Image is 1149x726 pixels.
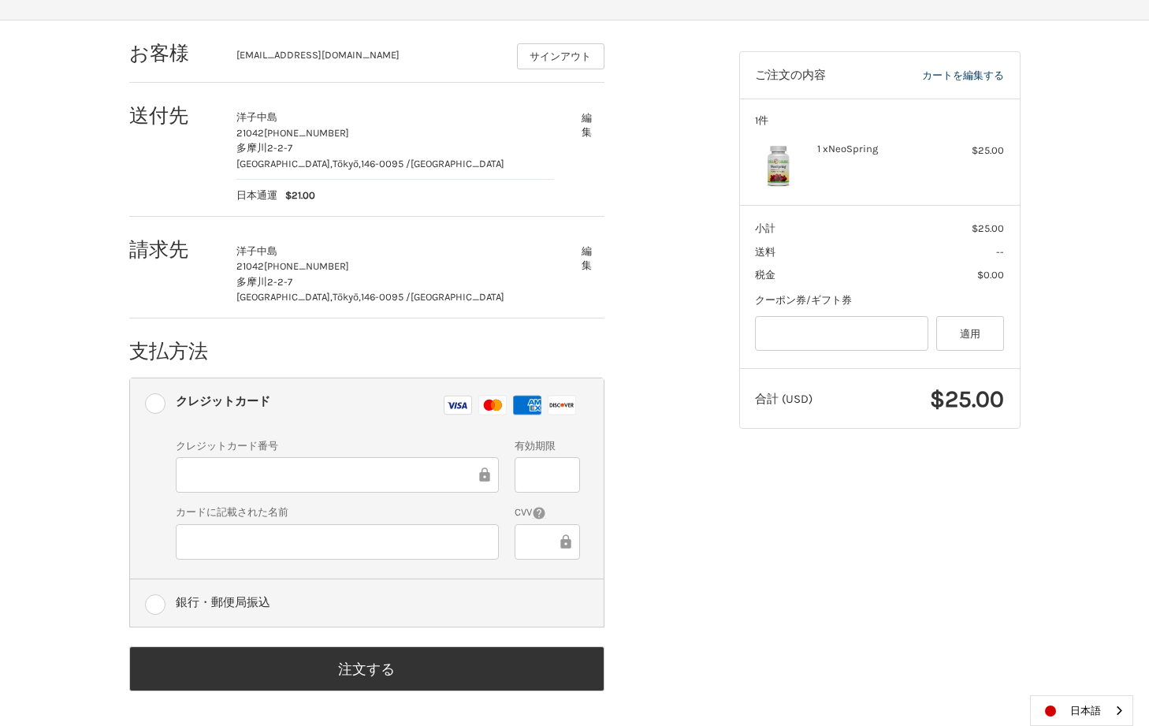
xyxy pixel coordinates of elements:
label: クレジットカード番号 [176,438,499,454]
span: 送料 [755,246,775,258]
button: 適用 [936,316,1005,352]
label: 有効期限 [515,438,580,454]
span: 多摩川2-2-7 [236,276,292,288]
iframe: セキュア・クレジットカード・フレーム - クレジットカード番号 [187,466,476,484]
span: 中島 [257,111,277,123]
div: $25.00 [942,143,1004,158]
span: $21.00 [277,188,315,203]
a: 日本語 [1031,696,1132,725]
span: 洋子 [236,245,257,257]
span: 146-0095 / [361,158,411,169]
h3: 1件 [755,114,1004,127]
span: [PHONE_NUMBER] [264,260,349,272]
span: 日本通運 [236,188,277,203]
div: Language [1030,695,1133,726]
span: [PHONE_NUMBER] [264,127,349,139]
h3: ご注文の内容 [755,68,871,84]
div: クーポン券/ギフト券 [755,292,1004,308]
h2: 支払方法 [129,339,221,363]
span: 小計 [755,222,775,234]
iframe: セキュア・クレジットカード・フレーム - 有効期限 [526,466,569,484]
iframe: 安全なクレジットカードフレーム - CVV [526,533,557,551]
a: カートを編集する [871,68,1004,84]
span: [GEOGRAPHIC_DATA] [411,158,504,169]
button: 編集 [570,240,604,278]
span: 中島 [257,245,277,257]
input: Gift Certificate or Coupon Code [755,316,928,352]
button: 編集 [570,106,604,144]
iframe: セキュア・クレジットカード・フレーム - カード所有者名 [187,533,488,551]
span: [GEOGRAPHIC_DATA] [411,291,504,303]
h2: お客様 [129,41,221,65]
span: $25.00 [930,385,1004,413]
span: 146-0095 / [361,291,411,303]
span: 21042 [236,127,264,139]
label: カードに記載された名前 [176,504,499,520]
span: 税金 [755,269,775,281]
aside: Language selected: 日本語 [1030,695,1133,726]
span: -- [996,246,1004,258]
span: [GEOGRAPHIC_DATA], [236,158,333,169]
span: Tōkyō, [333,158,361,169]
h2: 請求先 [129,237,221,262]
span: $25.00 [972,222,1004,234]
h4: 1 x NeoSpring [817,143,938,155]
div: クレジットカード [176,389,270,415]
div: 銀行・郵便局振込 [176,590,270,616]
span: 洋子 [236,111,257,123]
span: 合計 (USD) [755,392,812,406]
span: [GEOGRAPHIC_DATA], [236,291,333,303]
span: 多摩川2-2-7 [236,142,292,154]
span: 21042 [236,260,264,272]
button: サインアウト [517,43,604,69]
div: [EMAIL_ADDRESS][DOMAIN_NAME] [236,47,501,69]
label: CVV [515,504,580,520]
button: 注文する [129,646,604,691]
span: $0.00 [977,269,1004,281]
h2: 送付先 [129,103,221,128]
span: Tōkyō, [333,291,361,303]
